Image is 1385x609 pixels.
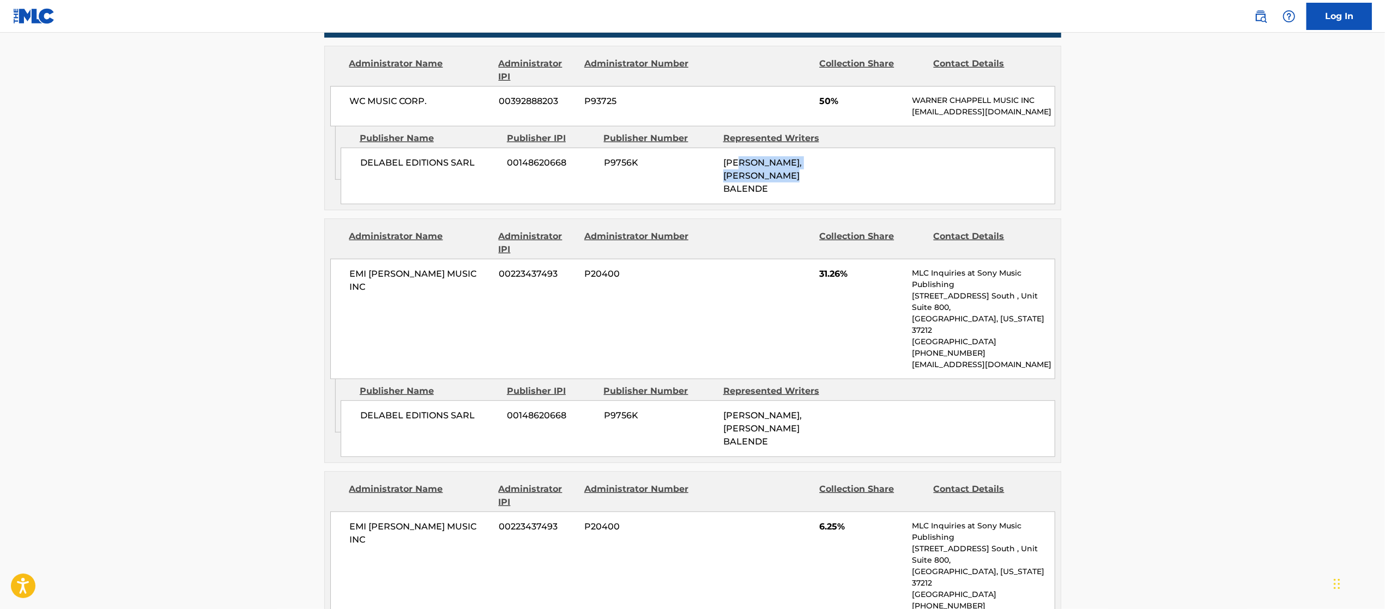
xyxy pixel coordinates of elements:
div: Publisher IPI [507,385,596,398]
span: EMI [PERSON_NAME] MUSIC INC [350,267,491,294]
span: 31.26% [819,267,904,281]
div: Administrator Number [584,57,690,83]
p: MLC Inquiries at Sony Music Publishing [912,520,1054,543]
span: 00148620668 [507,156,596,169]
span: DELABEL EDITIONS SARL [360,156,499,169]
div: Represented Writers [723,132,834,145]
div: Publisher Number [604,385,715,398]
p: [EMAIL_ADDRESS][DOMAIN_NAME] [912,106,1054,118]
p: [GEOGRAPHIC_DATA], [US_STATE] 37212 [912,313,1054,336]
div: Administrator IPI [499,230,576,256]
span: DELABEL EDITIONS SARL [360,409,499,422]
span: P20400 [584,520,690,533]
div: Contact Details [934,230,1039,256]
div: Administrator Number [584,483,690,509]
div: Publisher Name [360,385,499,398]
div: Administrator Number [584,230,690,256]
div: Administrator IPI [499,483,576,509]
p: [STREET_ADDRESS] South , Unit Suite 800, [912,543,1054,566]
span: 00223437493 [499,520,576,533]
div: Publisher Number [604,132,715,145]
p: [EMAIL_ADDRESS][DOMAIN_NAME] [912,359,1054,370]
p: [GEOGRAPHIC_DATA] [912,589,1054,600]
div: Administrator Name [349,230,491,256]
a: Public Search [1250,5,1272,27]
span: P9756K [604,156,715,169]
span: 00392888203 [499,95,576,108]
p: [PHONE_NUMBER] [912,348,1054,359]
div: Contact Details [934,483,1039,509]
div: Administrator IPI [499,57,576,83]
div: Collection Share [819,57,925,83]
div: Collection Share [819,483,925,509]
p: [GEOGRAPHIC_DATA] [912,336,1054,348]
div: Drag [1334,568,1340,600]
p: WARNER CHAPPELL MUSIC INC [912,95,1054,106]
span: P93725 [584,95,690,108]
span: EMI [PERSON_NAME] MUSIC INC [350,520,491,546]
div: Collection Share [819,230,925,256]
iframe: Chat Widget [1330,557,1385,609]
span: P9756K [604,409,715,422]
a: Log In [1307,3,1372,30]
div: Publisher Name [360,132,499,145]
span: 6.25% [819,520,904,533]
div: Contact Details [934,57,1039,83]
div: Publisher IPI [507,132,596,145]
div: Represented Writers [723,385,834,398]
span: 00223437493 [499,267,576,281]
p: [GEOGRAPHIC_DATA], [US_STATE] 37212 [912,566,1054,589]
p: MLC Inquiries at Sony Music Publishing [912,267,1054,290]
span: [PERSON_NAME], [PERSON_NAME] BALENDE [723,157,802,194]
img: search [1254,10,1267,23]
div: Administrator Name [349,483,491,509]
div: Administrator Name [349,57,491,83]
img: MLC Logo [13,8,55,24]
span: WC MUSIC CORP. [350,95,491,108]
span: 50% [819,95,904,108]
span: 00148620668 [507,409,596,422]
img: help [1283,10,1296,23]
div: Help [1278,5,1300,27]
span: [PERSON_NAME], [PERSON_NAME] BALENDE [723,410,802,447]
span: P20400 [584,267,690,281]
p: [STREET_ADDRESS] South , Unit Suite 800, [912,290,1054,313]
